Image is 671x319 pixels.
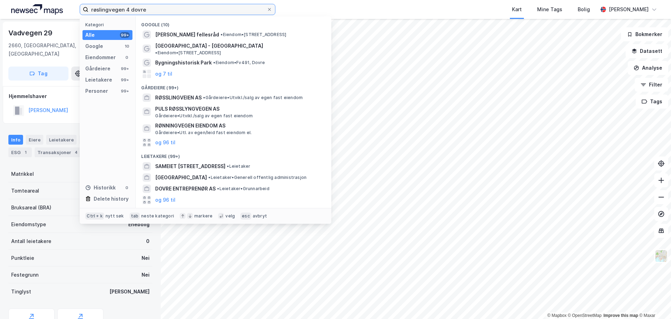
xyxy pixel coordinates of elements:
[227,164,229,169] span: •
[203,95,205,100] span: •
[8,147,32,157] div: ESG
[124,55,130,60] div: 0
[208,175,306,180] span: Leietaker • Generell offentlig administrasjon
[155,105,323,113] span: PULS RØSSLYNGVEGEN AS
[213,60,215,65] span: •
[155,93,202,102] span: RØSSLINGVEIEN AS
[8,67,68,81] button: Tag
[79,135,106,145] div: Datasett
[136,206,331,218] div: Personer (99+)
[217,186,219,191] span: •
[85,31,95,39] div: Alle
[85,22,132,27] div: Kategori
[124,43,130,49] div: 10
[155,50,157,55] span: •
[213,60,265,65] span: Eiendom • Fv491, Dovre
[227,164,250,169] span: Leietaker
[155,113,253,119] span: Gårdeiere • Utvikl./salg av egen fast eiendom
[22,149,29,156] div: 1
[155,122,323,130] span: RØNNINGVEGEN EIENDOM AS
[155,70,172,78] button: og 7 til
[537,5,562,14] div: Mine Tags
[11,187,39,195] div: Tomteareal
[85,42,103,50] div: Google
[85,183,116,192] div: Historikk
[35,147,82,157] div: Transaksjoner
[155,162,225,171] span: SAMEIET [STREET_ADDRESS]
[604,313,638,318] a: Improve this map
[194,213,212,219] div: markere
[225,213,235,219] div: velg
[621,27,668,41] button: Bokmerker
[9,92,152,100] div: Hjemmelshaver
[221,32,223,37] span: •
[155,58,212,67] span: Bygningshistorisk Park
[142,271,150,279] div: Nei
[636,95,668,109] button: Tags
[203,95,303,100] span: Gårdeiere • Utvikl./salg av egen fast eiendom
[155,30,219,39] span: [PERSON_NAME] fellesråd
[94,195,129,203] div: Delete history
[142,254,150,262] div: Nei
[85,53,116,62] div: Eiendommer
[578,5,590,14] div: Bolig
[85,87,108,95] div: Personer
[26,135,43,145] div: Eiere
[155,185,216,193] span: DOVRE ENTREPRENØR AS
[11,203,51,212] div: Bruksareal (BRA)
[124,185,130,190] div: 0
[120,77,130,83] div: 99+
[240,213,251,220] div: esc
[11,254,34,262] div: Punktleie
[73,149,80,156] div: 4
[8,135,23,145] div: Info
[655,249,668,263] img: Z
[85,64,110,73] div: Gårdeiere
[155,130,252,136] span: Gårdeiere • Utl. av egen/leid fast eiendom el.
[636,285,671,319] iframe: Chat Widget
[120,88,130,94] div: 99+
[136,16,331,29] div: Google (10)
[11,170,34,178] div: Matrikkel
[136,79,331,92] div: Gårdeiere (99+)
[136,148,331,161] div: Leietakere (99+)
[635,78,668,92] button: Filter
[109,287,150,296] div: [PERSON_NAME]
[512,5,522,14] div: Kart
[568,313,602,318] a: OpenStreetMap
[8,27,54,39] div: Vadvegen 29
[85,76,112,84] div: Leietakere
[106,213,124,219] div: nytt søk
[208,175,210,180] span: •
[11,4,63,15] img: logo.a4113a55bc3d86da70a041830d287a7e.svg
[155,196,175,204] button: og 96 til
[253,213,267,219] div: avbryt
[141,213,174,219] div: neste kategori
[155,138,175,147] button: og 96 til
[46,135,77,145] div: Leietakere
[8,41,125,58] div: 2660, [GEOGRAPHIC_DATA], [GEOGRAPHIC_DATA]
[217,186,269,192] span: Leietaker • Grunnarbeid
[120,32,130,38] div: 99+
[628,61,668,75] button: Analyse
[155,42,263,50] span: [GEOGRAPHIC_DATA] - [GEOGRAPHIC_DATA]
[120,66,130,71] div: 99+
[609,5,649,14] div: [PERSON_NAME]
[155,50,221,56] span: Eiendom • [STREET_ADDRESS]
[11,287,31,296] div: Tinglyst
[146,237,150,245] div: 0
[11,220,46,229] div: Eiendomstype
[11,271,38,279] div: Festegrunn
[130,213,140,220] div: tab
[547,313,567,318] a: Mapbox
[155,173,207,182] span: [GEOGRAPHIC_DATA]
[85,213,104,220] div: Ctrl + k
[221,32,286,37] span: Eiendom • [STREET_ADDRESS]
[626,44,668,58] button: Datasett
[128,220,150,229] div: Enebolig
[88,4,267,15] input: Søk på adresse, matrikkel, gårdeiere, leietakere eller personer
[11,237,51,245] div: Antall leietakere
